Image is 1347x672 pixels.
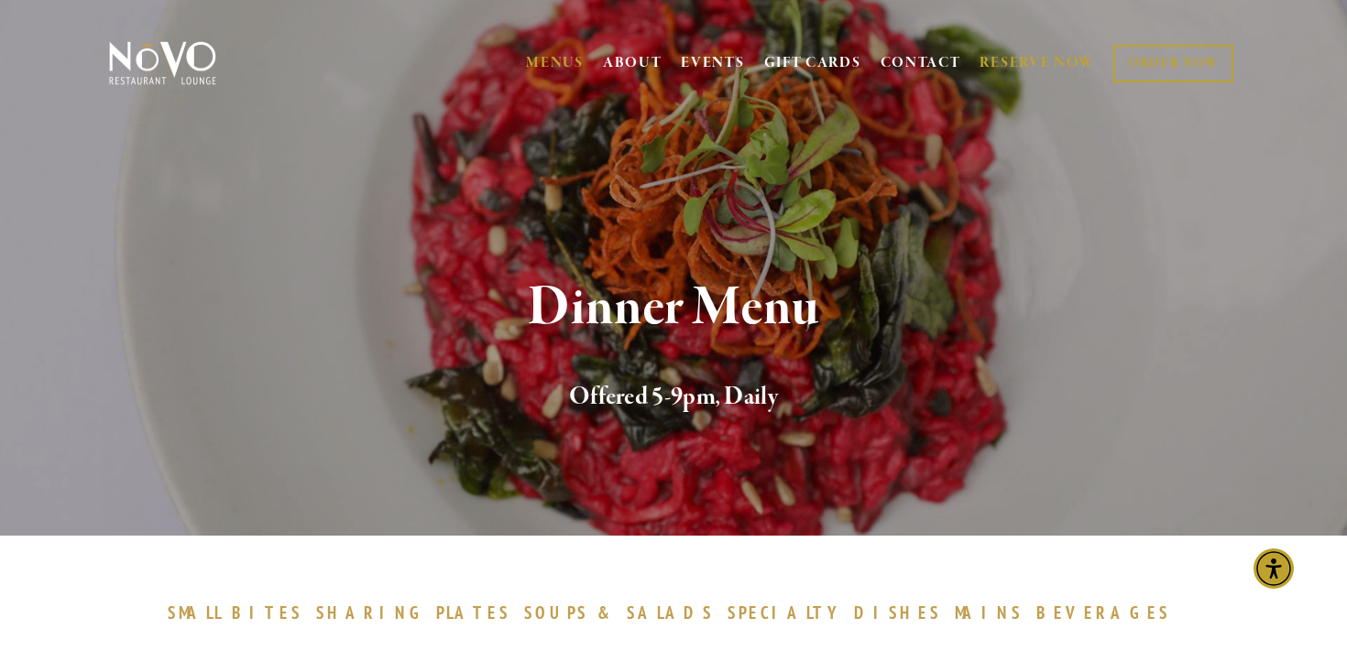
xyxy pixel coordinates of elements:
a: CONTACT [881,46,961,81]
span: & [597,602,618,623]
a: SPECIALTYDISHES [728,602,949,623]
a: BEVERAGES [1036,602,1179,623]
img: Novo Restaurant &amp; Lounge [105,40,220,86]
span: MAINS [955,602,1024,623]
a: SMALLBITES [168,602,312,623]
h1: Dinner Menu [139,278,1208,338]
a: MAINS [955,602,1033,623]
a: ORDER NOW [1113,45,1233,82]
a: MENUS [526,54,584,72]
div: Accessibility Menu [1254,548,1294,589]
a: EVENTS [681,54,744,72]
span: SPECIALTY [728,602,845,623]
span: PLATES [436,602,510,623]
h2: Offered 5-9pm, Daily [139,378,1208,417]
a: SHARINGPLATES [316,602,520,623]
span: SALADS [627,602,715,623]
span: DISHES [854,602,941,623]
a: GIFT CARDS [764,46,861,81]
a: RESERVE NOW [980,46,1095,81]
span: BITES [232,602,302,623]
span: BEVERAGES [1036,602,1170,623]
span: SOUPS [524,602,588,623]
span: SMALL [168,602,223,623]
a: ABOUT [603,54,663,72]
a: SOUPS&SALADS [524,602,723,623]
span: SHARING [316,602,428,623]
